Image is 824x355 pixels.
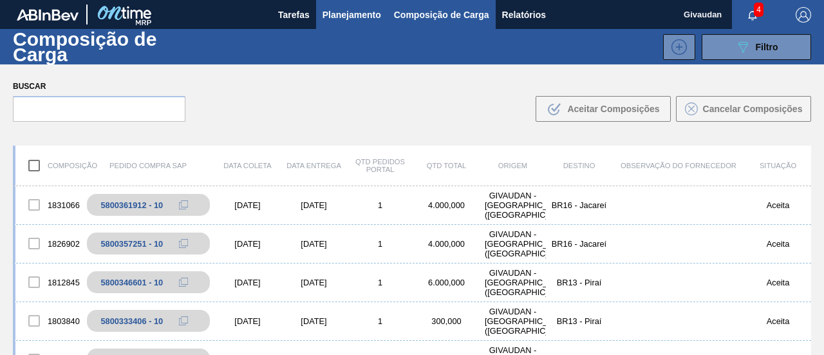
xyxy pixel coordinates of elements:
[745,278,811,287] div: Aceita
[480,229,546,258] div: GIVAUDAN - SÃO PAULO (SP)
[745,239,811,249] div: Aceita
[347,278,413,287] div: 1
[347,316,413,326] div: 1
[480,162,546,169] div: Origem
[676,96,811,122] button: Cancelar Composições
[612,162,745,169] div: Observação do Fornecedor
[567,104,659,114] span: Aceitar Composições
[171,197,196,213] div: Copiar
[732,6,773,24] button: Notificações
[796,7,811,23] img: Logout
[413,162,480,169] div: Qtd Total
[281,316,347,326] div: [DATE]
[347,239,413,249] div: 1
[413,316,480,326] div: 300,000
[480,307,546,336] div: GIVAUDAN - SÃO PAULO (SP)
[745,162,811,169] div: Situação
[323,7,381,23] span: Planejamento
[100,316,163,326] div: 5800333406 - 10
[546,200,612,210] div: BR16 - Jacareí
[756,42,778,52] span: Filtro
[546,316,612,326] div: BR13 - Piraí
[536,96,671,122] button: Aceitar Composições
[413,278,480,287] div: 6.000,000
[546,162,612,169] div: Destino
[281,278,347,287] div: [DATE]
[347,200,413,210] div: 1
[214,278,281,287] div: [DATE]
[15,152,82,179] div: Composição
[171,274,196,290] div: Copiar
[13,32,208,61] h1: Composição de Carga
[703,104,803,114] span: Cancelar Composições
[15,269,82,296] div: 1812845
[745,200,811,210] div: Aceita
[502,7,546,23] span: Relatórios
[171,313,196,329] div: Copiar
[754,3,763,17] span: 4
[15,230,82,257] div: 1826902
[100,278,163,287] div: 5800346601 - 10
[17,9,79,21] img: TNhmsLtSVTkK8tSr43FrP2fwEKptu5GPRR3wAAAABJRU5ErkJggg==
[214,162,281,169] div: Data coleta
[546,239,612,249] div: BR16 - Jacareí
[347,158,413,173] div: Qtd Pedidos Portal
[281,200,347,210] div: [DATE]
[480,191,546,220] div: GIVAUDAN - SÃO PAULO (SP)
[413,200,480,210] div: 4.000,000
[480,268,546,297] div: GIVAUDAN - SÃO PAULO (SP)
[82,162,214,169] div: Pedido Compra SAP
[546,278,612,287] div: BR13 - Piraí
[15,191,82,218] div: 1831066
[278,7,310,23] span: Tarefas
[13,77,185,96] label: Buscar
[15,307,82,334] div: 1803840
[214,316,281,326] div: [DATE]
[394,7,489,23] span: Composição de Carga
[281,162,347,169] div: Data entrega
[214,239,281,249] div: [DATE]
[214,200,281,210] div: [DATE]
[657,34,695,60] div: Nova Composição
[702,34,811,60] button: Filtro
[171,236,196,251] div: Copiar
[100,239,163,249] div: 5800357251 - 10
[281,239,347,249] div: [DATE]
[413,239,480,249] div: 4.000,000
[745,316,811,326] div: Aceita
[100,200,163,210] div: 5800361912 - 10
